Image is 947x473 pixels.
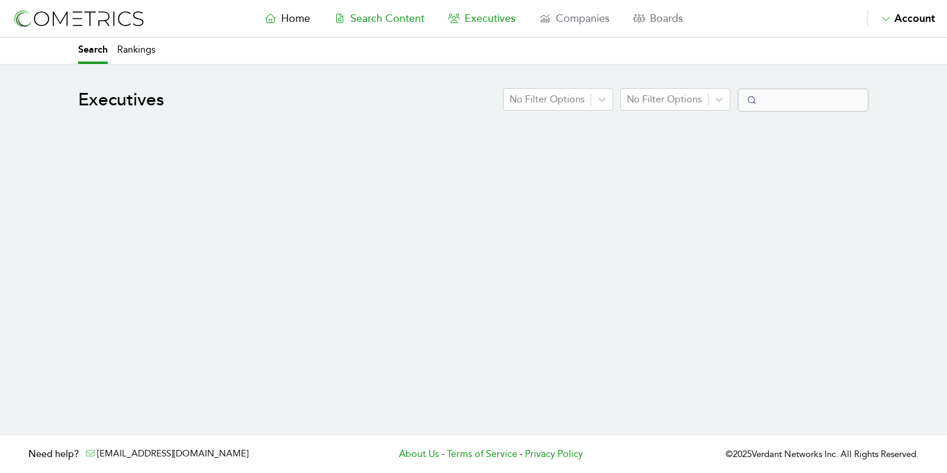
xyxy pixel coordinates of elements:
span: Boards [650,12,683,25]
span: - [442,447,444,461]
span: Account [894,12,935,25]
h3: Need help? [28,447,79,461]
a: [EMAIL_ADDRESS][DOMAIN_NAME] [97,448,249,459]
p: © 2025 Verdant Networks Inc. All Rights Reserved. [726,448,919,461]
h1: Executives [78,89,164,111]
a: Terms of Service [447,447,517,461]
span: Companies [556,12,610,25]
span: - [520,447,523,461]
a: Privacy Policy [525,447,583,461]
a: Search [78,38,108,64]
a: Executives [436,10,527,27]
a: Companies [527,10,621,27]
a: Search Content [322,10,436,27]
a: Rankings [117,38,156,64]
img: logo-refresh-RPX2ODFg.svg [12,8,145,30]
span: Search Content [350,12,424,25]
a: About Us [399,447,439,461]
input: Search [737,88,869,112]
button: Account [867,10,935,27]
span: Executives [465,12,516,25]
span: Home [281,12,310,25]
a: Home [253,10,322,27]
a: Boards [621,10,695,27]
